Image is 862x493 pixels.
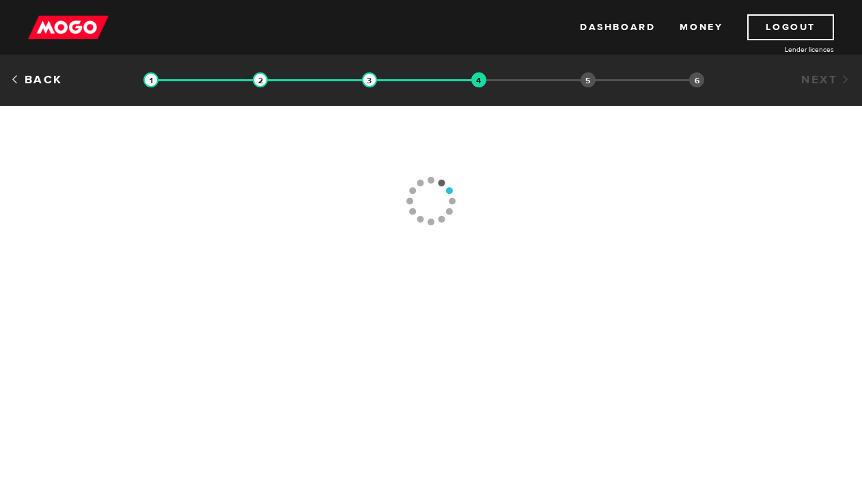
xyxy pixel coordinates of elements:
img: transparent-188c492fd9eaac0f573672f40bb141c2.gif [253,72,268,87]
img: transparent-188c492fd9eaac0f573672f40bb141c2.gif [143,72,158,87]
a: Logout [747,14,834,40]
a: Lender licences [732,44,834,55]
img: mogo_logo-11ee424be714fa7cbb0f0f49df9e16ec.png [28,14,109,40]
a: Back [10,72,63,87]
img: transparent-188c492fd9eaac0f573672f40bb141c2.gif [471,72,486,87]
img: transparent-188c492fd9eaac0f573672f40bb141c2.gif [362,72,377,87]
a: Money [680,14,723,40]
img: loading-colorWheel_medium.gif [406,124,457,278]
a: Dashboard [580,14,655,40]
a: Next [801,72,852,87]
